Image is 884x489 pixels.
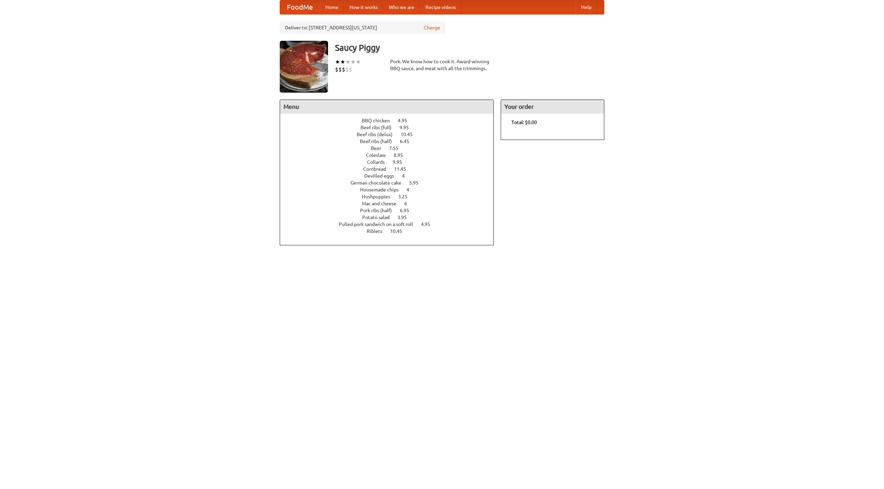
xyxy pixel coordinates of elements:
a: FoodMe [280,0,320,14]
li: ★ [350,58,356,66]
a: Coleslaw 8.95 [366,152,416,158]
li: $ [335,66,338,73]
span: 4 [402,173,412,179]
a: Beef ribs (delux) 10.45 [357,132,425,137]
li: $ [342,66,345,73]
a: Pork ribs (half) 6.95 [360,208,422,213]
span: Pulled pork sandwich on a soft roll [339,222,420,227]
span: Cornbread [363,166,393,172]
span: Collards [367,159,392,165]
a: Who we are [383,0,420,14]
span: Beer [371,145,388,151]
span: German chocolate cake [350,180,408,186]
a: Beer 7.55 [371,145,411,151]
span: 6.45 [400,139,416,144]
a: Housemade chips 4 [360,187,422,192]
span: 9.95 [393,159,409,165]
span: Potato salad [362,215,396,220]
li: ★ [345,58,350,66]
h3: Saucy Piggy [335,41,604,55]
span: BBQ chicken [362,118,397,123]
span: Beef ribs (full) [361,125,398,130]
div: Deliver to: [STREET_ADDRESS][US_STATE] [280,21,445,34]
span: 5.95 [409,180,425,186]
span: 3.25 [398,194,414,199]
a: Cornbread 11.45 [363,166,419,172]
a: Potato salad 3.95 [362,215,420,220]
a: Help [576,0,597,14]
div: Pork. We know how to cook it. Award-winning BBQ sauce, and meat with all the trimmings. [390,58,494,72]
h4: Your order [501,100,604,114]
span: 4 [406,187,416,192]
span: Devilled eggs [364,173,401,179]
a: Hushpuppies 3.25 [362,194,420,199]
li: $ [338,66,342,73]
a: Riblets 10.45 [367,228,415,234]
span: Riblets [367,228,389,234]
li: $ [345,66,349,73]
h4: Menu [280,100,493,114]
a: Change [424,24,440,31]
span: 6 [404,201,414,206]
span: Housemade chips [360,187,405,192]
a: Beef ribs (half) 6.45 [360,139,422,144]
span: 7.55 [389,145,405,151]
span: 10.45 [401,132,420,137]
span: Pork ribs (half) [360,208,399,213]
li: ★ [356,58,361,66]
span: Hushpuppies [362,194,397,199]
a: Home [320,0,344,14]
span: 8.95 [394,152,410,158]
img: angular.jpg [280,41,328,93]
span: Mac and cheese [362,201,403,206]
a: Recipe videos [420,0,461,14]
li: ★ [340,58,345,66]
a: How it works [344,0,383,14]
b: Total: $0.00 [511,120,537,125]
span: Coleslaw [366,152,393,158]
a: Pulled pork sandwich on a soft roll 4.95 [339,222,443,227]
a: Beef ribs (full) 9.95 [361,125,422,130]
span: 4.95 [398,118,414,123]
a: BBQ chicken 4.95 [362,118,420,123]
span: 6.95 [400,208,416,213]
span: 9.95 [400,125,416,130]
span: 10.45 [390,228,409,234]
span: 3.95 [397,215,414,220]
a: Collards 9.95 [367,159,415,165]
a: Devilled eggs 4 [364,173,417,179]
li: ★ [335,58,340,66]
span: Beef ribs (delux) [357,132,400,137]
span: Beef ribs (half) [360,139,399,144]
a: Mac and cheese 6 [362,201,420,206]
li: $ [349,66,352,73]
a: German chocolate cake 5.95 [350,180,431,186]
span: 11.45 [394,166,413,172]
span: 4.95 [421,222,437,227]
